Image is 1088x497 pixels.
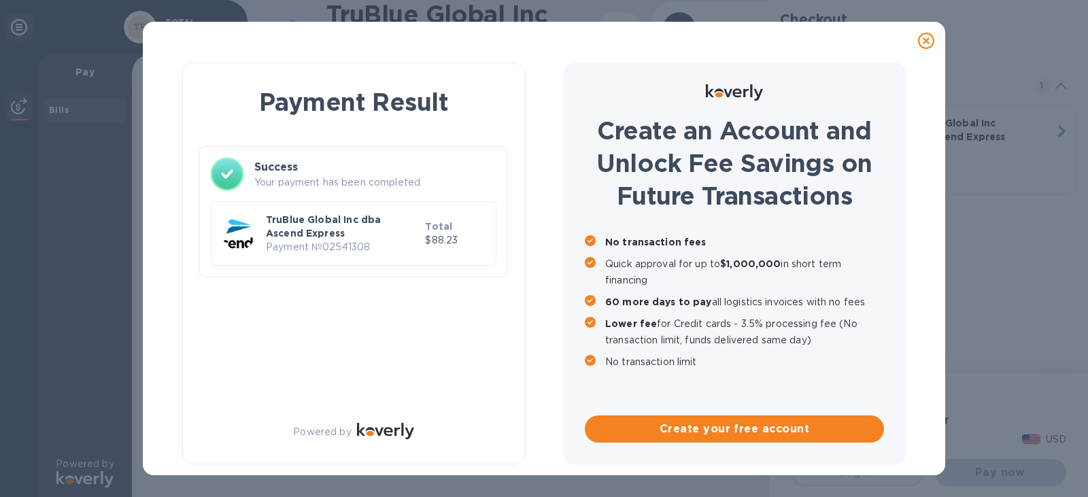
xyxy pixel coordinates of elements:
b: 60 more days to pay [605,296,712,307]
p: Payment № 02541308 [266,240,420,254]
h1: Payment Result [205,85,503,119]
b: Total [425,221,452,232]
p: TruBlue Global Inc dba Ascend Express [266,213,420,240]
p: Your payment has been completed. [254,175,496,190]
h3: Success [254,159,496,175]
img: Logo [706,84,763,101]
p: all logistics invoices with no fees [605,294,884,310]
p: No transaction limit [605,354,884,370]
button: Create your free account [585,415,884,443]
span: Create your free account [596,421,873,437]
h1: Create an Account and Unlock Fee Savings on Future Transactions [585,114,884,212]
p: for Credit cards - 3.5% processing fee (No transaction limit, funds delivered same day) [605,315,884,348]
img: Logo [357,423,414,439]
p: Powered by [293,425,351,439]
b: Lower fee [605,318,657,329]
p: $88.23 [425,233,485,247]
b: $1,000,000 [720,258,781,269]
b: No transaction fees [605,237,707,247]
p: Quick approval for up to in short term financing [605,256,884,288]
